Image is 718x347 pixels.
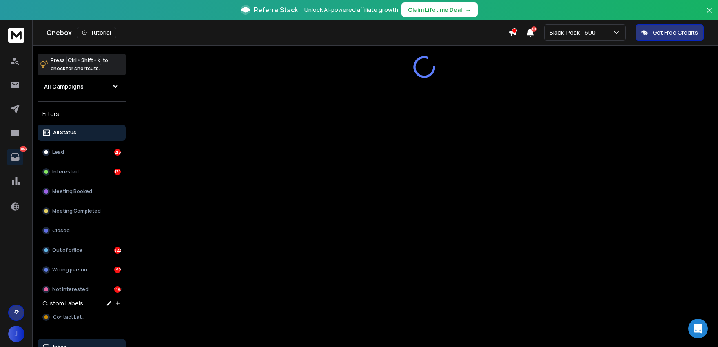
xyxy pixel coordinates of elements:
[550,29,599,37] p: Black-Peak - 600
[52,267,87,273] p: Wrong person
[52,227,70,234] p: Closed
[114,247,121,254] div: 322
[52,169,79,175] p: Interested
[53,129,76,136] p: All Status
[38,164,126,180] button: Interested131
[38,222,126,239] button: Closed
[51,56,108,73] p: Press to check for shortcuts.
[38,108,126,120] h3: Filters
[401,2,478,17] button: Claim Lifetime Deal→
[304,6,398,14] p: Unlock AI-powered affiliate growth
[52,247,82,254] p: Out of office
[53,314,86,320] span: Contact Later
[52,208,101,214] p: Meeting Completed
[465,6,471,14] span: →
[636,24,704,41] button: Get Free Credits
[52,188,92,195] p: Meeting Booked
[38,309,126,325] button: Contact Later
[44,82,84,91] h1: All Campaigns
[531,26,537,32] span: 50
[42,299,83,307] h3: Custom Labels
[114,169,121,175] div: 131
[38,78,126,95] button: All Campaigns
[77,27,116,38] button: Tutorial
[47,27,508,38] div: Onebox
[114,267,121,273] div: 192
[704,5,715,24] button: Close banner
[38,183,126,200] button: Meeting Booked
[114,149,121,156] div: 215
[38,242,126,258] button: Out of office322
[66,56,101,65] span: Ctrl + Shift + k
[52,286,89,293] p: Not Interested
[38,262,126,278] button: Wrong person192
[8,326,24,342] button: J
[7,149,23,165] a: 2053
[688,319,708,338] div: Open Intercom Messenger
[38,203,126,219] button: Meeting Completed
[653,29,698,37] p: Get Free Credits
[20,146,27,152] p: 2053
[38,144,126,160] button: Lead215
[38,281,126,298] button: Not Interested1193
[38,125,126,141] button: All Status
[52,149,64,156] p: Lead
[254,5,298,15] span: ReferralStack
[114,286,121,293] div: 1193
